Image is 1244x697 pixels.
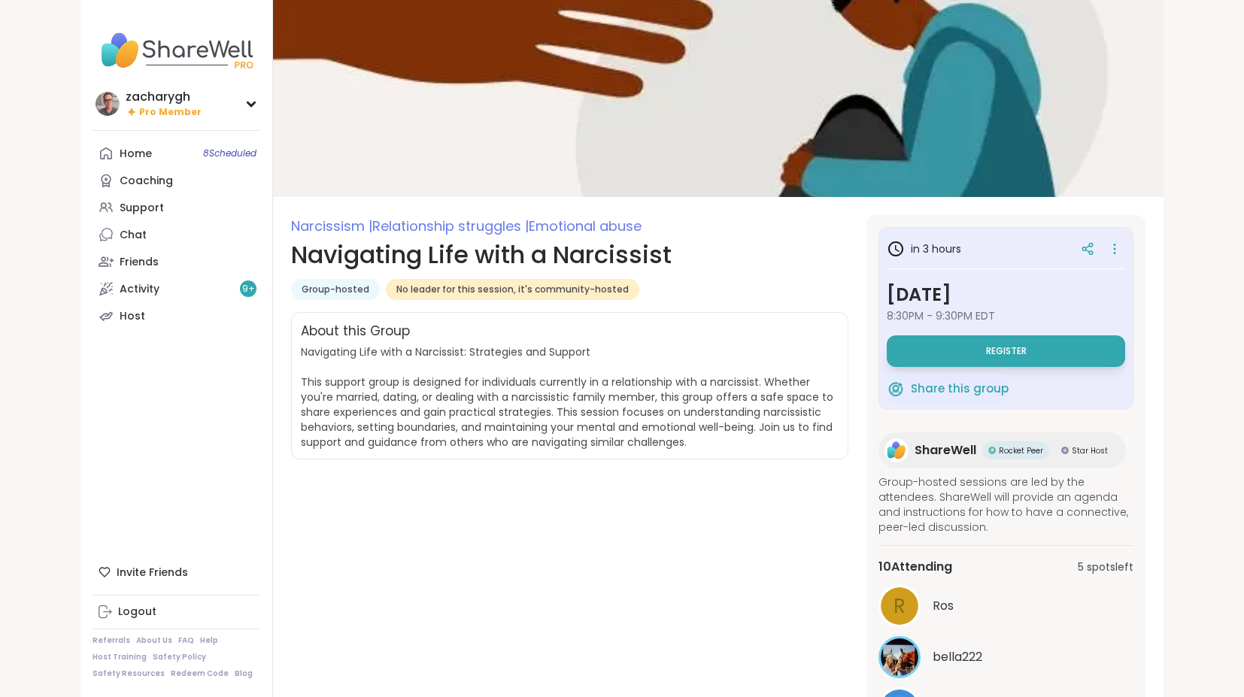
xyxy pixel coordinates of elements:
[93,302,260,329] a: Host
[291,237,848,273] h1: Navigating Life with a Narcissist
[372,217,529,235] span: Relationship struggles |
[93,635,130,646] a: Referrals
[911,380,1009,398] span: Share this group
[915,441,976,459] span: ShareWell
[986,345,1027,357] span: Register
[93,599,260,626] a: Logout
[120,201,164,216] div: Support
[153,652,206,662] a: Safety Policy
[120,228,147,243] div: Chat
[136,635,172,646] a: About Us
[118,605,156,620] div: Logout
[999,445,1043,456] span: Rocket Peer
[200,635,218,646] a: Help
[396,283,629,295] span: No leader for this session, it's community-hosted
[894,592,906,621] span: R
[887,308,1125,323] span: 8:30PM - 9:30PM EDT
[887,380,905,398] img: ShareWell Logomark
[529,217,642,235] span: Emotional abuse
[878,636,1133,678] a: bella222bella222
[203,147,256,159] span: 8 Scheduled
[887,373,1009,405] button: Share this group
[235,668,253,679] a: Blog
[93,275,260,302] a: Activity9+
[93,559,260,586] div: Invite Friends
[93,668,165,679] a: Safety Resources
[120,309,145,324] div: Host
[291,217,372,235] span: Narcissism |
[93,248,260,275] a: Friends
[878,474,1133,535] span: Group-hosted sessions are led by the attendees. ShareWell will provide an agenda and instructions...
[933,648,982,666] span: bella222
[1078,559,1133,575] span: 5 spots left
[93,652,147,662] a: Host Training
[878,585,1133,627] a: RRos
[887,335,1125,367] button: Register
[93,24,260,77] img: ShareWell Nav Logo
[933,597,954,615] span: Ros
[1061,447,1069,454] img: Star Host
[126,89,202,105] div: zacharygh
[93,140,260,167] a: Home8Scheduled
[878,558,952,576] span: 10 Attending
[878,432,1126,468] a: ShareWellShareWellRocket PeerRocket PeerStar HostStar Host
[242,283,255,295] span: 9 +
[120,282,159,297] div: Activity
[881,638,918,676] img: bella222
[302,283,369,295] span: Group-hosted
[139,106,202,119] span: Pro Member
[301,344,833,450] span: Navigating Life with a Narcissist: Strategies and Support This support group is designed for indi...
[171,668,229,679] a: Redeem Code
[120,174,173,189] div: Coaching
[988,447,996,454] img: Rocket Peer
[96,92,120,116] img: zacharygh
[301,322,410,341] h2: About this Group
[887,281,1125,308] h3: [DATE]
[884,438,909,462] img: ShareWell
[245,176,257,188] iframe: Spotlight
[887,240,961,258] h3: in 3 hours
[93,167,260,194] a: Coaching
[93,221,260,248] a: Chat
[178,635,194,646] a: FAQ
[120,255,159,270] div: Friends
[93,194,260,221] a: Support
[120,147,152,162] div: Home
[1072,445,1108,456] span: Star Host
